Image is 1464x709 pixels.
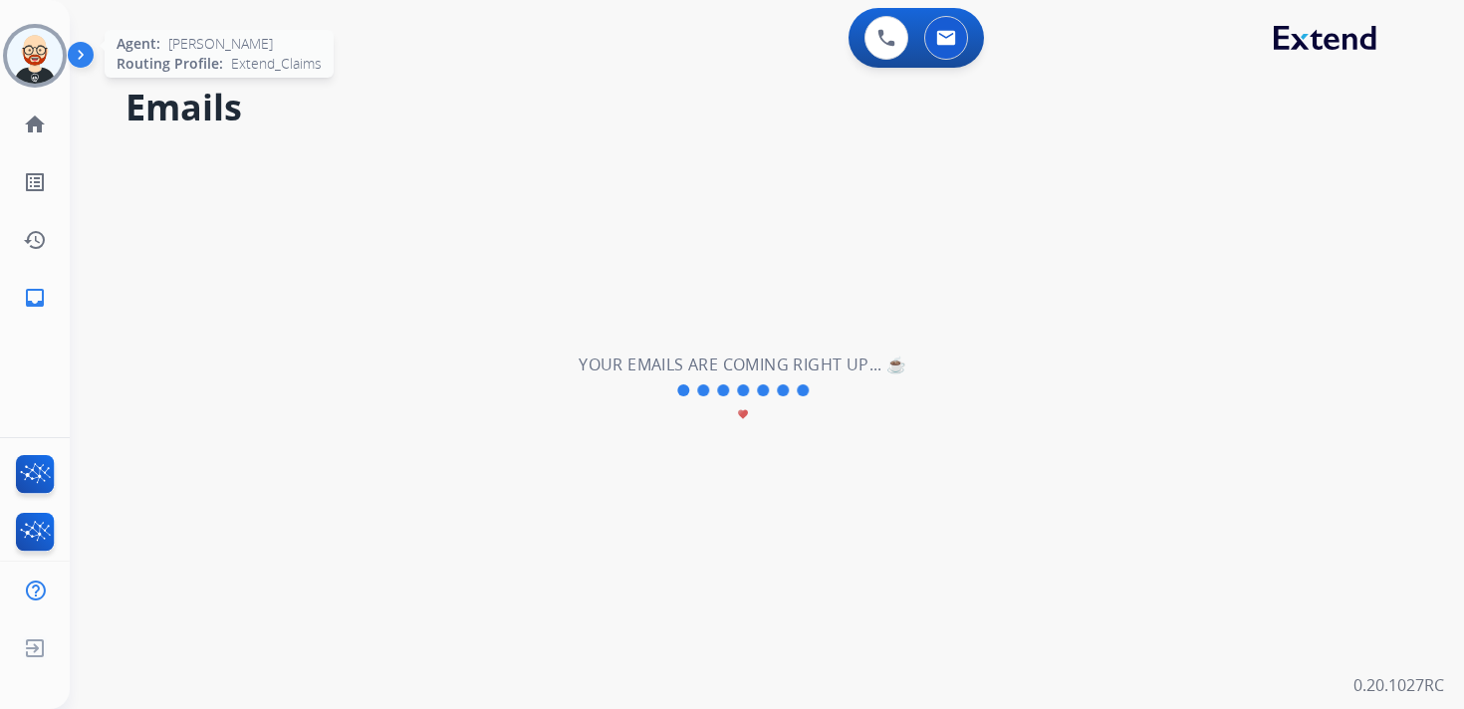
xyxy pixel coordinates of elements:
mat-icon: inbox [23,286,47,310]
h2: Your emails are coming right up... ☕ [579,353,906,376]
mat-icon: history [23,228,47,252]
h2: Emails [125,88,1416,127]
mat-icon: favorite [737,408,749,420]
mat-icon: home [23,113,47,136]
img: avatar [7,28,63,84]
span: Routing Profile: [117,54,223,74]
mat-icon: list_alt [23,170,47,194]
span: [PERSON_NAME] [168,34,273,54]
span: Extend_Claims [231,54,322,74]
p: 0.20.1027RC [1353,673,1444,697]
span: Agent: [117,34,160,54]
